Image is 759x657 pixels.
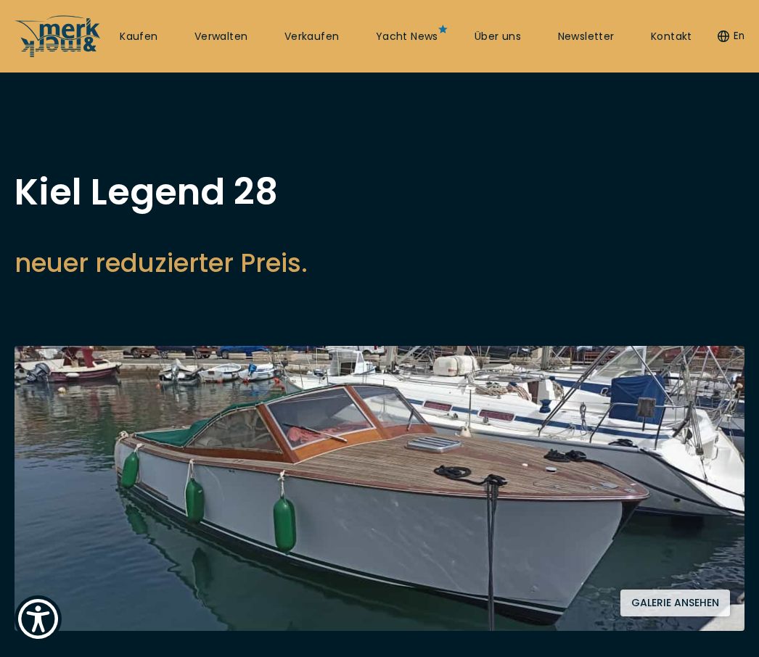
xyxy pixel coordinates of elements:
button: Galerie ansehen [620,590,730,616]
a: Kontakt [651,30,692,44]
a: Verwalten [194,30,248,44]
img: Merk&Merk [15,346,744,631]
a: Yacht News [376,30,438,44]
button: En [718,29,744,44]
a: Kaufen [120,30,157,44]
h1: Kiel Legend 28 [15,174,308,210]
a: Verkaufen [284,30,340,44]
button: Show Accessibility Preferences [15,595,62,642]
a: Newsletter [558,30,615,44]
a: Über uns [475,30,521,44]
h2: neuer reduzierter Preis. [15,245,308,281]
